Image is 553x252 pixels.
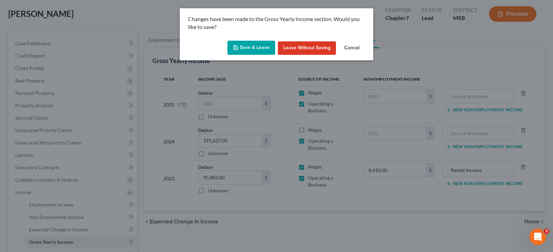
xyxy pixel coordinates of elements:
[278,41,336,55] button: Leave without Saving
[529,229,546,245] iframe: Intercom live chat
[188,15,365,31] p: Changes have been made to the Gross Yearly Income section. Would you like to save?
[544,229,549,234] span: 3
[227,41,275,55] button: Save & Leave
[339,41,365,55] button: Cancel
